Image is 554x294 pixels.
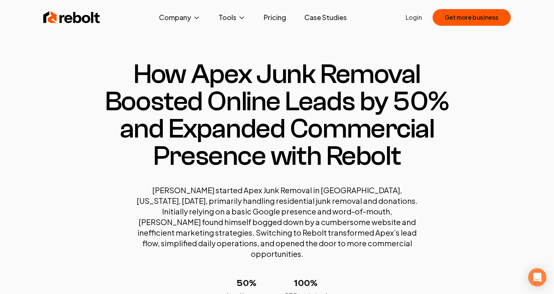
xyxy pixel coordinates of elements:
[433,9,511,26] button: Get more business
[212,10,252,25] button: Tools
[153,10,206,25] button: Company
[406,13,422,22] a: Login
[298,10,353,25] a: Case Studies
[227,277,266,289] p: 50%
[528,268,546,286] div: Open Intercom Messenger
[89,61,465,170] h1: How Apex Junk Removal Boosted Online Leads by 50% and Expanded Commercial Presence with Rebolt
[133,185,421,259] p: [PERSON_NAME] started Apex Junk Removal in [GEOGRAPHIC_DATA], [US_STATE], [DATE], primarily handl...
[258,10,292,25] a: Pricing
[285,277,327,289] p: 100%
[43,10,100,25] img: Rebolt Logo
